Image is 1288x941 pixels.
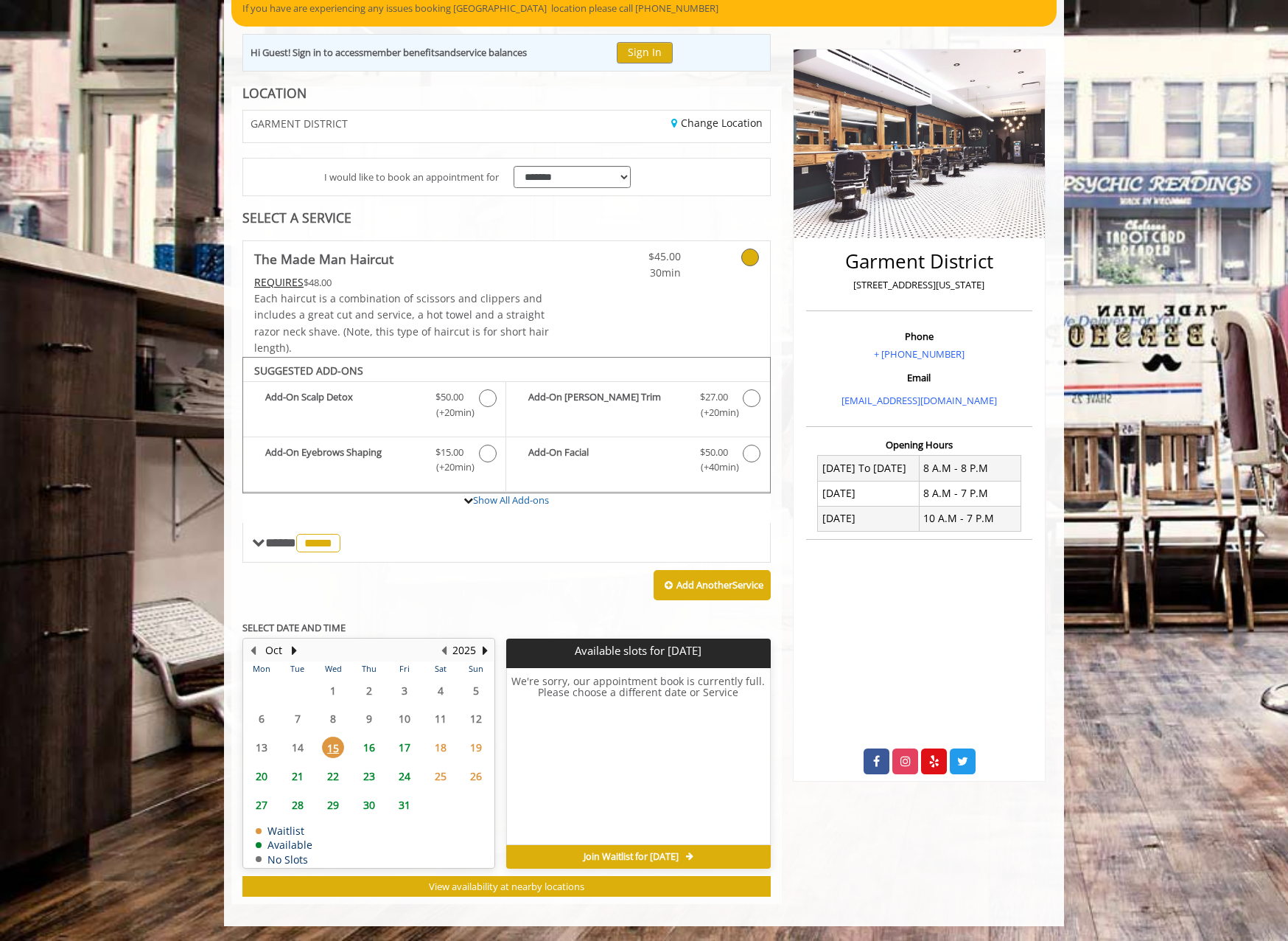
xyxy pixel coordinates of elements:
th: Wed [315,662,351,676]
div: The Made Man Haircut Add-onS [242,357,771,494]
p: Available slots for [DATE] [512,645,764,657]
p: If you have are experiencing any issues booking [GEOGRAPHIC_DATA] location please call [PHONE_NUM... [242,1,1046,16]
b: Add-On Facial [528,445,685,476]
span: 26 [465,765,487,787]
td: Select day22 [315,762,351,791]
td: Select day28 [279,791,315,819]
td: 8 A.M - 8 P.M [919,456,1021,481]
button: Next Month [288,642,300,659]
a: + [PHONE_NUMBER] [874,347,965,361]
h2: Garment District [810,251,1029,272]
span: This service needs some Advance to be paid before we block your appointment [254,275,304,289]
b: Add Another Service [676,578,763,591]
td: Select day23 [351,762,386,791]
td: 10 A.M - 7 P.M [919,506,1021,531]
label: Add-On Beard Trim [514,389,762,424]
span: 18 [430,737,452,758]
th: Sat [422,662,458,676]
div: Hi Guest! Sign in to access and [251,45,527,60]
td: No Slots [256,854,312,865]
span: (+20min ) [692,405,735,420]
span: 24 [393,765,416,787]
th: Sun [458,662,494,676]
td: [DATE] To [DATE] [818,456,920,481]
span: GARMENT DISTRICT [251,118,348,129]
div: SELECT A SERVICE [242,211,771,225]
th: Tue [279,662,315,676]
td: Select day19 [458,733,494,762]
td: Select day24 [387,762,422,791]
button: Previous Month [247,642,259,659]
span: 28 [287,794,309,816]
span: 20 [251,765,273,787]
span: 15 [322,737,344,758]
td: Select day18 [422,733,458,762]
td: 8 A.M - 7 P.M [919,481,1021,506]
a: [EMAIL_ADDRESS][DOMAIN_NAME] [841,394,997,407]
h3: Email [810,372,1029,383]
span: $50.00 [700,445,728,460]
span: $27.00 [700,389,728,405]
b: member benefits [363,46,439,59]
b: SUGGESTED ADD-ONS [254,364,363,378]
span: 19 [465,737,487,758]
th: Fri [387,662,422,676]
td: Select day31 [387,791,422,819]
span: $15.00 [435,445,463,460]
td: [DATE] [818,481,920,506]
span: I would like to book an appointment for [324,170,499,185]
span: $45.00 [594,249,681,265]
td: Available [256,839,312,850]
b: Add-On [PERSON_NAME] Trim [528,389,685,420]
span: $50.00 [435,389,463,405]
a: Show All Add-ons [473,493,549,507]
b: LOCATION [242,84,307,102]
label: Add-On Facial [514,445,762,479]
span: 30 [358,794,380,816]
label: Add-On Eyebrows Shaping [251,445,498,479]
span: View availability at nearby locations [429,880,584,893]
b: The Made Man Haircut [254,249,393,269]
button: Sign In [617,42,673,63]
span: 27 [251,794,273,816]
span: 25 [430,765,452,787]
button: Next Year [479,642,491,659]
b: Add-On Scalp Detox [265,389,421,420]
p: [STREET_ADDRESS][US_STATE] [810,277,1029,293]
div: $48.00 [254,274,550,291]
td: Select day16 [351,733,386,762]
button: Oct [265,642,282,659]
h3: Phone [810,331,1029,341]
span: Each haircut is a combination of scissors and clippers and includes a great cut and service, a ho... [254,291,549,355]
span: 22 [322,765,344,787]
a: Change Location [671,116,763,130]
td: Select day30 [351,791,386,819]
button: 2025 [452,642,476,659]
td: Select day25 [422,762,458,791]
th: Thu [351,662,386,676]
td: Select day26 [458,762,494,791]
span: (+20min ) [428,405,472,420]
th: Mon [244,662,279,676]
td: Select day29 [315,791,351,819]
span: 31 [393,794,416,816]
span: (+20min ) [428,459,472,475]
label: Add-On Scalp Detox [251,389,498,424]
td: Waitlist [256,825,312,836]
td: Select day15 [315,733,351,762]
button: Add AnotherService [654,570,771,601]
span: 17 [393,737,416,758]
h6: We're sorry, our appointment book is currently full. Please choose a different date or Service [507,676,769,839]
span: (+40min ) [692,459,735,475]
span: 29 [322,794,344,816]
span: 23 [358,765,380,787]
b: Add-On Eyebrows Shaping [265,445,421,476]
span: 21 [287,765,309,787]
td: Select day20 [244,762,279,791]
td: [DATE] [818,506,920,531]
span: 16 [358,737,380,758]
td: Select day27 [244,791,279,819]
span: Join Waitlist for [DATE] [584,851,679,863]
td: Select day21 [279,762,315,791]
button: Previous Year [438,642,449,659]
